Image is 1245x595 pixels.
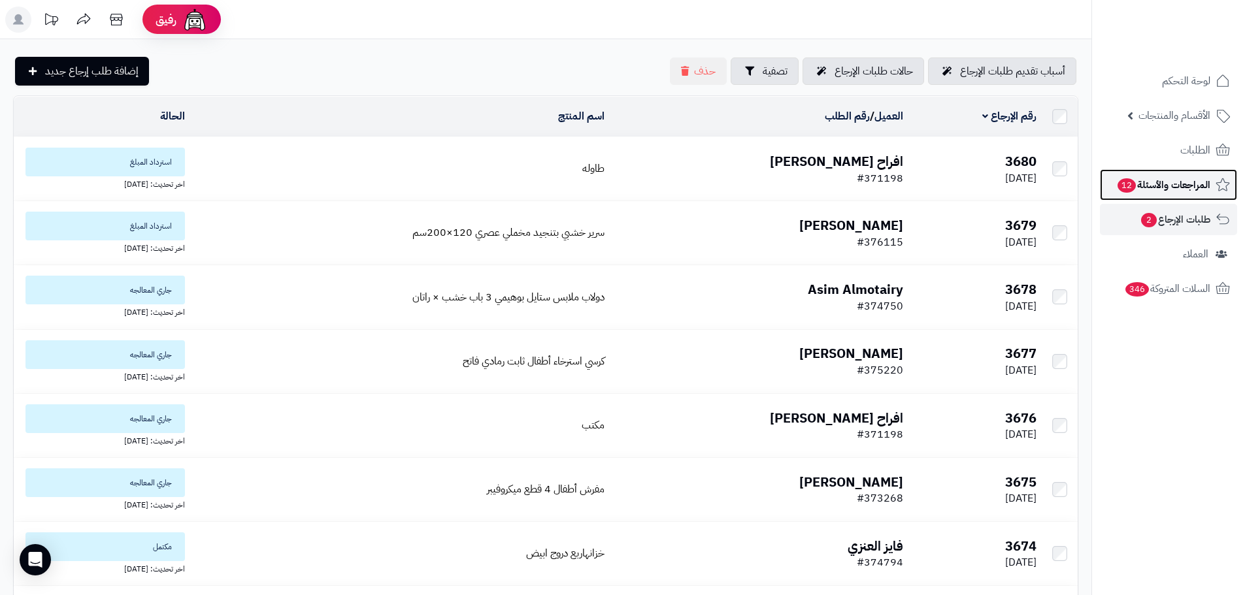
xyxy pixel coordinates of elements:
[1141,213,1157,227] span: 2
[1005,152,1037,171] b: 3680
[1005,344,1037,363] b: 3677
[19,497,185,511] div: اخر تحديث: [DATE]
[1183,245,1208,263] span: العملاء
[1100,135,1237,166] a: الطلبات
[731,57,799,85] button: تصفية
[694,63,716,79] span: حذف
[857,490,903,506] span: #373268
[25,404,185,433] span: جاري المعالجه
[19,369,185,383] div: اخر تحديث: [DATE]
[1138,106,1210,125] span: الأقسام والمنتجات
[1005,298,1037,314] span: [DATE]
[1005,555,1037,570] span: [DATE]
[1005,472,1037,492] b: 3675
[610,97,908,137] td: /
[19,240,185,254] div: اخر تحديث: [DATE]
[160,108,185,124] a: الحالة
[1005,234,1037,250] span: [DATE]
[25,148,185,176] span: استرداد المبلغ
[770,408,903,428] b: افراح [PERSON_NAME]
[1005,280,1037,299] b: 3678
[1005,408,1037,428] b: 3676
[857,362,903,378] span: #375220
[45,63,139,79] span: إضافة طلب إرجاع جديد
[857,555,903,570] span: #374794
[1125,282,1149,297] span: 346
[1005,426,1037,442] span: [DATE]
[857,234,903,250] span: #376115
[1180,141,1210,159] span: الطلبات
[848,536,903,556] b: فايز العنزي
[1005,490,1037,506] span: [DATE]
[1100,238,1237,270] a: العملاء
[582,417,605,433] a: مكتب
[1124,280,1210,298] span: السلات المتروكة
[19,304,185,318] div: اخر تحديث: [DATE]
[874,108,903,124] a: العميل
[1005,216,1037,235] b: 3679
[15,57,149,86] a: إضافة طلب إرجاع جديد
[825,108,870,124] a: رقم الطلب
[20,544,51,575] div: Open Intercom Messenger
[25,532,185,561] span: مكتمل
[1100,204,1237,235] a: طلبات الإرجاع2
[835,63,913,79] span: حالات طلبات الإرجاع
[463,353,605,369] a: كرسي استرخاء أطفال ثابت رمادي فاتح
[182,7,208,33] img: ai-face.png
[156,12,176,27] span: رفيق
[1162,72,1210,90] span: لوحة التحكم
[412,289,605,305] a: دولاب ملابس ستايل بوهيمي 3 باب خشب × راتان
[487,481,605,497] a: مفرش أطفال 4 قطع ميكروفيبر
[803,57,924,85] a: حالات طلبات الإرجاع
[857,170,903,186] span: #371198
[857,426,903,442] span: #371198
[770,152,903,171] b: افراح [PERSON_NAME]
[763,63,788,79] span: تصفية
[35,7,67,36] a: تحديثات المنصة
[799,472,903,492] b: [PERSON_NAME]
[25,340,185,369] span: جاري المعالجه
[558,108,605,124] a: اسم المنتج
[19,561,185,575] div: اخر تحديث: [DATE]
[1118,178,1136,193] span: 12
[799,216,903,235] b: [PERSON_NAME]
[1116,176,1210,194] span: المراجعات والأسئلة
[928,57,1076,85] a: أسباب تقديم طلبات الإرجاع
[808,280,903,299] b: Asim Almotairy
[19,176,185,190] div: اخر تحديث: [DATE]
[582,161,605,176] a: طاوله
[960,63,1065,79] span: أسباب تقديم طلبات الإرجاع
[857,298,903,314] span: #374750
[25,468,185,497] span: جاري المعالجه
[982,108,1037,124] a: رقم الإرجاع
[25,212,185,240] span: استرداد المبلغ
[19,433,185,447] div: اخر تحديث: [DATE]
[1005,536,1037,556] b: 3674
[1100,169,1237,201] a: المراجعات والأسئلة12
[1005,362,1037,378] span: [DATE]
[1140,210,1210,229] span: طلبات الإرجاع
[799,344,903,363] b: [PERSON_NAME]
[25,276,185,304] span: جاري المعالجه
[670,57,727,85] button: حذف
[1005,170,1037,186] span: [DATE]
[526,545,605,561] a: خزانهاربع دروج ابيض
[1100,273,1237,304] a: السلات المتروكة346
[1100,65,1237,97] a: لوحة التحكم
[412,225,605,240] a: سرير خشبي بتنجيد مخملي عصري 120×200سم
